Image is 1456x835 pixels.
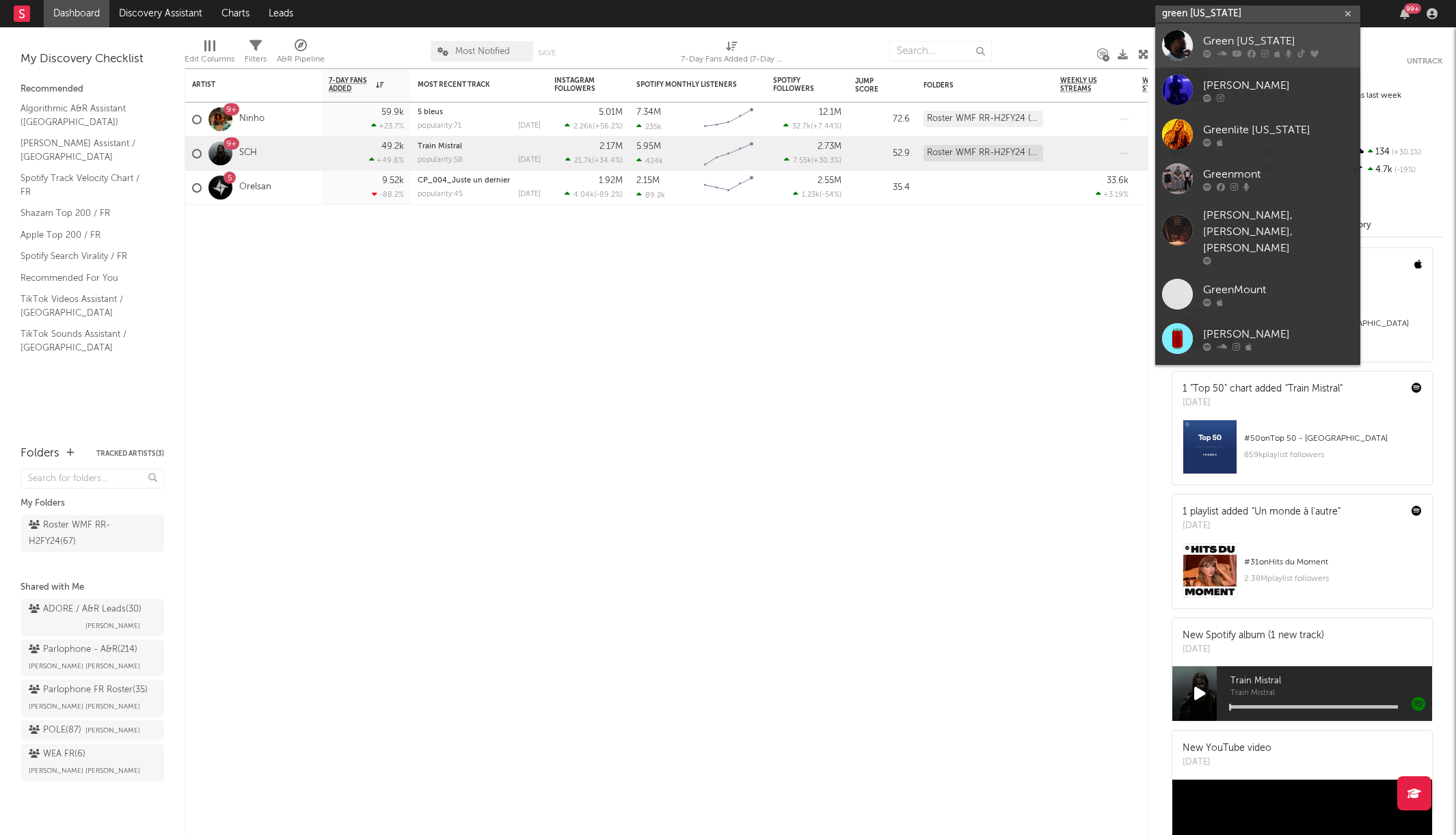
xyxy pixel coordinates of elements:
[96,450,164,457] button: Tracked Artists(3)
[574,123,593,131] span: 2.26k
[1203,166,1353,182] div: Greenmont
[1244,447,1422,463] div: 859k playlist followers
[85,722,140,739] span: [PERSON_NAME]
[554,77,602,93] div: Instagram Followers
[1203,326,1353,342] div: [PERSON_NAME]
[565,122,623,131] div: ( )
[329,77,373,93] span: 7-Day Fans Added
[1060,77,1108,93] span: Weekly US Streams
[595,123,621,131] span: +56.2 %
[455,47,510,56] span: Most Notified
[698,137,759,171] svg: Chart title
[21,292,150,320] a: TikTok Videos Assistant / [GEOGRAPHIC_DATA]
[636,176,660,185] div: 2.15M
[855,111,910,128] div: 72.6
[793,190,841,199] div: ( )
[1155,201,1360,272] a: [PERSON_NAME], [PERSON_NAME], [PERSON_NAME]
[1172,543,1432,608] a: #31onHits du Moment2.38Mplaylist followers
[418,177,510,184] a: CP_004_Juste un dernier
[418,81,520,89] div: Most Recent Track
[599,108,623,117] div: 5.01M
[574,191,594,199] span: 4.04k
[1244,430,1422,447] div: # 50 on Top 50 - [GEOGRAPHIC_DATA]
[813,157,839,165] span: +30.3 %
[924,145,1043,161] div: Roster WMF RR-H2FY24 (67)
[418,191,463,198] div: popularity: 45
[21,136,150,164] a: [PERSON_NAME] Assistant / [GEOGRAPHIC_DATA]
[1400,8,1410,19] button: 99+
[29,517,125,550] div: Roster WMF RR-H2FY24 ( 67 )
[21,579,164,596] div: Shared with Me
[21,599,164,636] a: ADORE / A&R Leads(30)[PERSON_NAME]
[636,191,665,200] div: 89.2k
[21,680,164,717] a: Parlophone FR Roster(35)[PERSON_NAME] [PERSON_NAME]
[21,327,150,355] a: TikTok Sounds Assistant / [GEOGRAPHIC_DATA]
[1183,643,1324,657] div: [DATE]
[29,763,140,779] span: [PERSON_NAME] [PERSON_NAME]
[1142,77,1194,93] span: Weekly UK Streams
[538,49,556,57] button: Save
[21,495,164,512] div: My Folders
[1155,156,1360,201] a: Greenmont
[192,81,295,89] div: Artist
[277,34,325,74] div: A&R Pipeline
[418,109,541,116] div: 5 bleus
[1107,176,1129,185] div: 33.6k
[698,102,759,137] svg: Chart title
[596,191,621,199] span: -89.2 %
[1155,272,1360,316] a: GreenMount
[185,34,234,74] div: Edit Columns
[21,720,164,741] a: POLE(87)[PERSON_NAME]
[1183,756,1271,769] div: [DATE]
[1183,519,1340,533] div: [DATE]
[21,228,150,243] a: Apple Top 200 / FR
[855,146,910,162] div: 52.9
[599,176,623,185] div: 1.92M
[245,34,267,74] div: Filters
[802,191,820,199] span: 1.23k
[1230,689,1432,698] span: Train Mistral
[818,142,841,151] div: 2.73M
[1096,190,1129,199] div: +3.19 %
[1183,382,1343,396] div: 1 "Top 50" chart added
[636,81,739,89] div: Spotify Monthly Listeners
[1390,149,1421,156] span: +30.1 %
[21,171,150,199] a: Spotify Track Velocity Chart / FR
[784,156,841,165] div: ( )
[277,51,325,68] div: A&R Pipeline
[1244,554,1422,571] div: # 31 on Hits du Moment
[369,156,404,165] div: +49.8 %
[185,51,234,68] div: Edit Columns
[1183,629,1324,643] div: New Spotify album (1 new track)
[1155,68,1360,112] a: [PERSON_NAME]
[29,682,148,698] div: Parlophone FR Roster ( 35 )
[1244,571,1422,587] div: 2.38M playlist followers
[1203,208,1353,257] div: [PERSON_NAME], [PERSON_NAME], [PERSON_NAME]
[1155,361,1360,405] a: Green Mount
[1285,384,1343,394] a: "Train Mistral"
[636,156,663,165] div: 424k
[29,746,85,763] div: WEA FR ( 6 )
[245,51,267,68] div: Filters
[1155,112,1360,156] a: Greenlite [US_STATE]
[21,101,150,129] a: Algorithmic A&R Assistant ([GEOGRAPHIC_DATA])
[1351,143,1442,161] div: 134
[1203,282,1353,298] div: GreenMount
[1407,55,1442,68] button: Untrack
[636,142,661,151] div: 5.95M
[1203,33,1353,49] div: Green [US_STATE]
[565,156,623,165] div: ( )
[1155,316,1360,361] a: [PERSON_NAME]
[1392,167,1416,174] span: -19 %
[681,34,783,74] div: 7-Day Fans Added (7-Day Fans Added)
[418,143,541,150] div: Train Mistral
[855,180,910,196] div: 35.4
[21,469,164,489] input: Search for folders...
[239,148,257,159] a: SCH
[418,122,461,130] div: popularity: 71
[21,81,164,98] div: Recommended
[518,122,541,130] div: [DATE]
[29,658,140,674] span: [PERSON_NAME] [PERSON_NAME]
[418,109,443,116] a: 5 bleus
[698,171,759,205] svg: Chart title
